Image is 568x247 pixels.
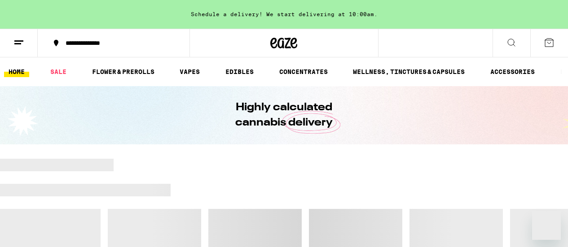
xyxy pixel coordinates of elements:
a: CONCENTRATES [275,66,332,77]
a: ACCESSORIES [486,66,539,77]
a: FLOWER & PREROLLS [88,66,159,77]
a: SALE [46,66,71,77]
a: VAPES [175,66,204,77]
iframe: Button to launch messaging window [532,211,561,240]
a: HOME [4,66,29,77]
a: EDIBLES [221,66,258,77]
h1: Highly calculated cannabis delivery [210,100,358,130]
a: WELLNESS, TINCTURES & CAPSULES [348,66,469,77]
